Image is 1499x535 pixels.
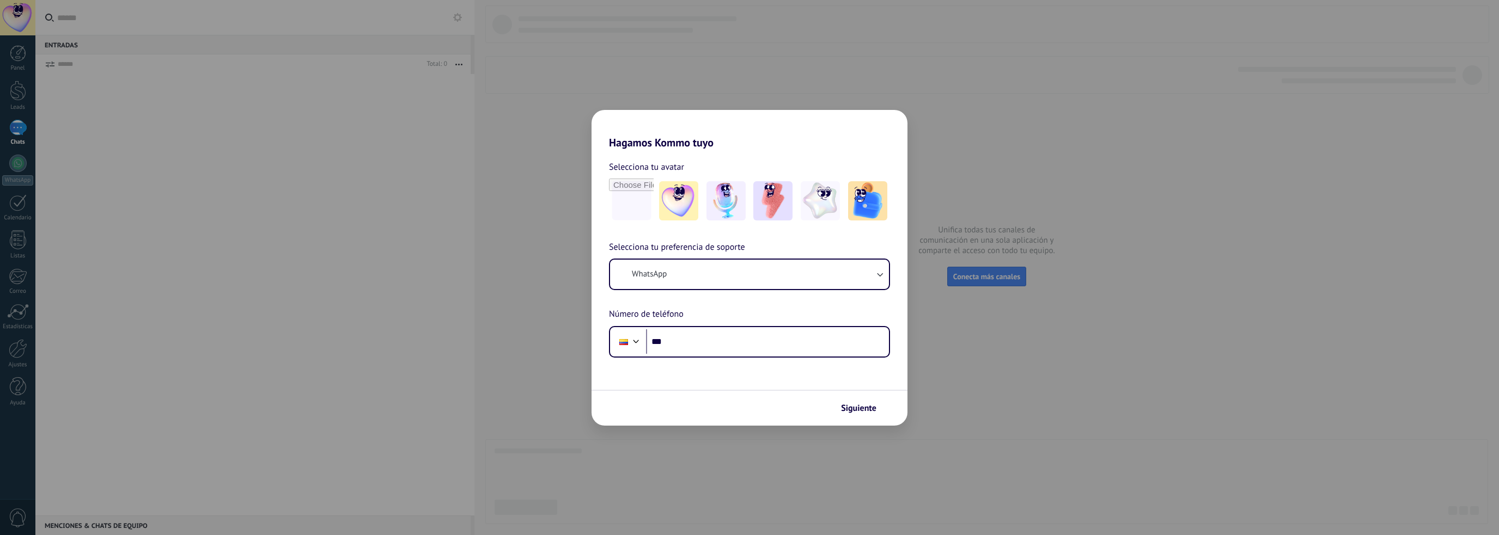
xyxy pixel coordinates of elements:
div: Colombia: + 57 [613,330,634,353]
img: -1.jpeg [659,181,698,220]
span: Selecciona tu avatar [609,160,684,174]
button: Siguiente [836,399,891,417]
button: WhatsApp [610,260,889,289]
span: WhatsApp [632,269,667,280]
span: Número de teléfono [609,308,684,322]
h2: Hagamos Kommo tuyo [592,110,907,149]
img: -3.jpeg [753,181,793,220]
img: -5.jpeg [848,181,887,220]
img: -4.jpeg [801,181,840,220]
img: -2.jpeg [706,181,746,220]
span: Selecciona tu preferencia de soporte [609,241,745,255]
span: Siguiente [841,404,876,412]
